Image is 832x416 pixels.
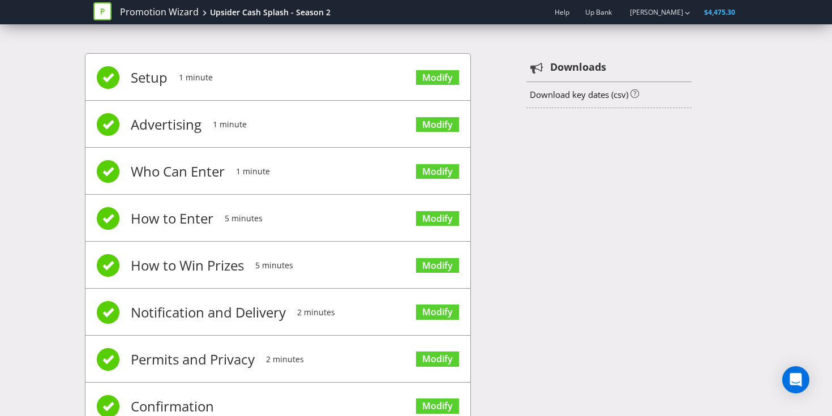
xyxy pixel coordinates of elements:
[131,196,213,241] span: How to Enter
[236,149,270,194] span: 1 minute
[416,211,459,226] a: Modify
[131,102,201,147] span: Advertising
[131,337,255,382] span: Permits and Privacy
[131,290,286,335] span: Notification and Delivery
[619,7,683,17] a: [PERSON_NAME]
[416,351,459,367] a: Modify
[131,55,168,100] span: Setup
[416,117,459,132] a: Modify
[416,70,459,85] a: Modify
[297,290,335,335] span: 2 minutes
[210,7,331,18] div: Upsider Cash Splash - Season 2
[530,62,543,74] tspan: 
[131,149,225,194] span: Who Can Enter
[225,196,263,241] span: 5 minutes
[255,243,293,288] span: 5 minutes
[550,60,606,75] strong: Downloads
[416,398,459,414] a: Modify
[416,164,459,179] a: Modify
[416,258,459,273] a: Modify
[131,243,244,288] span: How to Win Prizes
[585,7,612,17] span: Up Bank
[704,7,735,17] span: $4,475.30
[782,366,809,393] div: Open Intercom Messenger
[555,7,569,17] a: Help
[266,337,304,382] span: 2 minutes
[179,55,213,100] span: 1 minute
[120,6,199,19] a: Promotion Wizard
[213,102,247,147] span: 1 minute
[530,89,628,100] a: Download key dates (csv)
[416,305,459,320] a: Modify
